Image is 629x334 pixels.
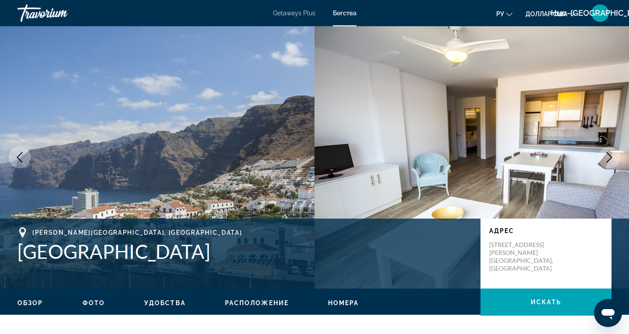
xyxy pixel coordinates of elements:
a: Getaways Plus [273,10,315,17]
span: Расположение [225,299,289,306]
button: Обзор [17,299,43,307]
button: Фото [83,299,105,307]
span: Обзор [17,299,43,306]
span: Фото [83,299,105,306]
span: Удобства [144,299,186,306]
span: искать [531,299,561,306]
font: доллар США [525,10,567,17]
button: Previous image [9,146,31,168]
button: Удобства [144,299,186,307]
h1: [GEOGRAPHIC_DATA] [17,240,472,263]
a: Травориум [17,2,105,24]
font: ру [496,10,504,17]
a: Бегства [333,10,356,17]
iframe: Кнопка запуска окна обмена сообщениями [594,299,622,327]
button: Меню пользователя [589,4,612,22]
p: Адрес [489,227,603,234]
span: Номера [328,299,359,306]
button: Изменить язык [496,7,512,20]
button: Изменить валюту [525,7,576,20]
p: [STREET_ADDRESS] [PERSON_NAME][GEOGRAPHIC_DATA], [GEOGRAPHIC_DATA] [489,241,559,272]
button: Next image [598,146,620,168]
button: искать [480,289,612,316]
button: Номера [328,299,359,307]
button: Расположение [225,299,289,307]
span: [PERSON_NAME][GEOGRAPHIC_DATA], [GEOGRAPHIC_DATA] [32,229,242,236]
